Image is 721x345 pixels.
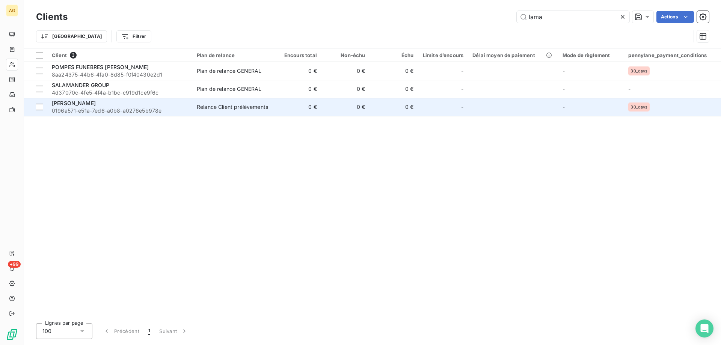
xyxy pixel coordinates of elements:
[36,30,107,42] button: [GEOGRAPHIC_DATA]
[422,52,463,58] div: Limite d’encours
[116,30,151,42] button: Filtrer
[6,328,18,340] img: Logo LeanPay
[52,71,188,78] span: 8aa24375-44b6-4fa0-8d85-f0f40430e2d1
[52,107,188,114] span: 0196a571-e51a-7ed6-a0b8-a0276e5b978e
[374,52,413,58] div: Échu
[461,103,463,111] span: -
[197,85,261,93] div: Plan de relance GENERAL
[148,327,150,335] span: 1
[197,52,268,58] div: Plan de relance
[273,62,321,80] td: 0 €
[563,104,565,110] span: -
[197,67,261,75] div: Plan de relance GENERAL
[321,98,370,116] td: 0 €
[144,323,155,339] button: 1
[52,100,96,106] span: [PERSON_NAME]
[42,327,51,335] span: 100
[36,10,68,24] h3: Clients
[321,80,370,98] td: 0 €
[52,89,188,96] span: 4d37070c-4fe5-4f4a-b1bc-c919d1ce9f6c
[563,86,565,92] span: -
[273,98,321,116] td: 0 €
[563,68,565,74] span: -
[461,67,463,75] span: -
[8,261,21,268] span: +99
[630,105,647,109] span: 30_days
[155,323,193,339] button: Suivant
[628,86,630,92] span: -
[370,80,418,98] td: 0 €
[52,52,67,58] span: Client
[326,52,365,58] div: Non-échu
[370,98,418,116] td: 0 €
[628,52,716,58] div: pennylane_payment_conditions
[197,103,268,111] div: Relance Client prélèvements
[563,52,619,58] div: Mode de règlement
[98,323,144,339] button: Précédent
[472,52,554,58] div: Délai moyen de paiement
[656,11,694,23] button: Actions
[370,62,418,80] td: 0 €
[461,85,463,93] span: -
[321,62,370,80] td: 0 €
[70,52,77,59] span: 3
[273,80,321,98] td: 0 €
[52,64,149,70] span: POMPES FUNEBRES [PERSON_NAME]
[278,52,317,58] div: Encours total
[6,5,18,17] div: AG
[517,11,629,23] input: Rechercher
[695,319,713,337] div: Open Intercom Messenger
[52,82,109,88] span: SALAMANDER GROUP
[630,69,647,73] span: 30_days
